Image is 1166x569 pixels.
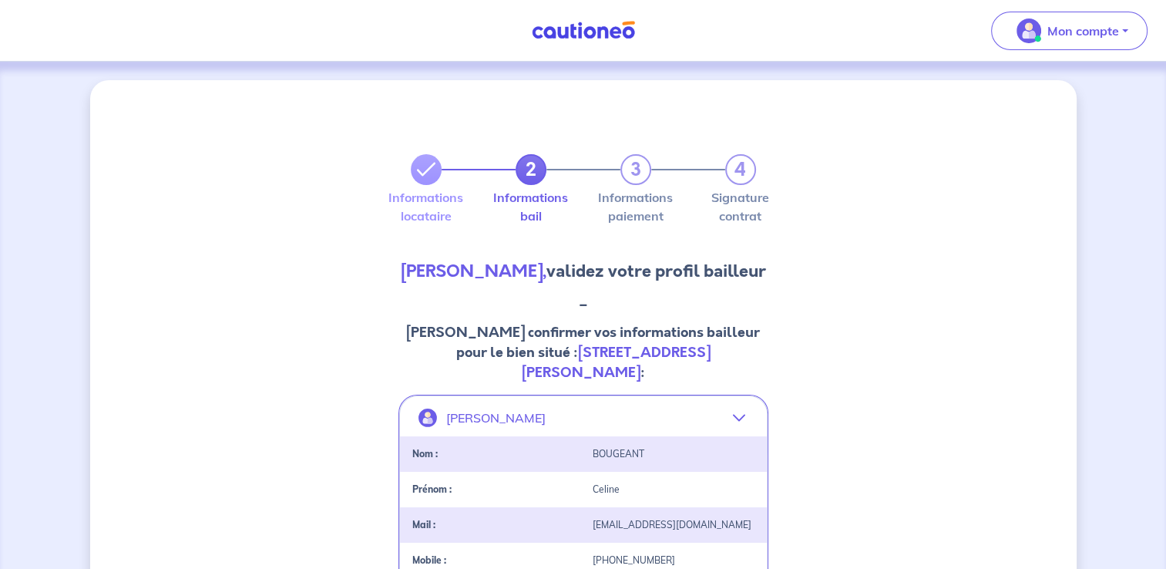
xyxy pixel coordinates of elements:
[401,259,546,283] strong: [PERSON_NAME],
[398,322,768,382] p: [PERSON_NAME] confirmer vos informations bailleur pour le bien situé : :
[583,520,764,530] div: [EMAIL_ADDRESS][DOMAIN_NAME]
[412,483,452,495] strong: Prénom :
[412,448,438,460] strong: Nom :
[418,409,437,427] img: illu_account.svg
[1016,19,1041,43] img: illu_account_valid_menu.svg
[583,449,764,460] div: BOUGEANT
[400,399,767,436] button: [PERSON_NAME]
[620,191,651,222] label: Informations paiement
[583,555,764,566] div: [PHONE_NUMBER]
[412,519,435,530] strong: Mail :
[725,191,756,222] label: Signature contrat
[516,191,546,222] label: Informations bail
[516,154,546,185] a: 2
[1047,22,1119,40] p: Mon compte
[411,191,442,222] label: Informations locataire
[583,484,764,495] div: Celine
[398,290,768,310] p: _
[398,259,768,284] h3: validez votre profil bailleur
[446,406,546,430] p: [PERSON_NAME]
[526,21,641,40] img: Cautioneo
[522,342,711,382] strong: [STREET_ADDRESS][PERSON_NAME]
[412,554,446,566] strong: Mobile :
[991,12,1148,50] button: illu_account_valid_menu.svgMon compte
